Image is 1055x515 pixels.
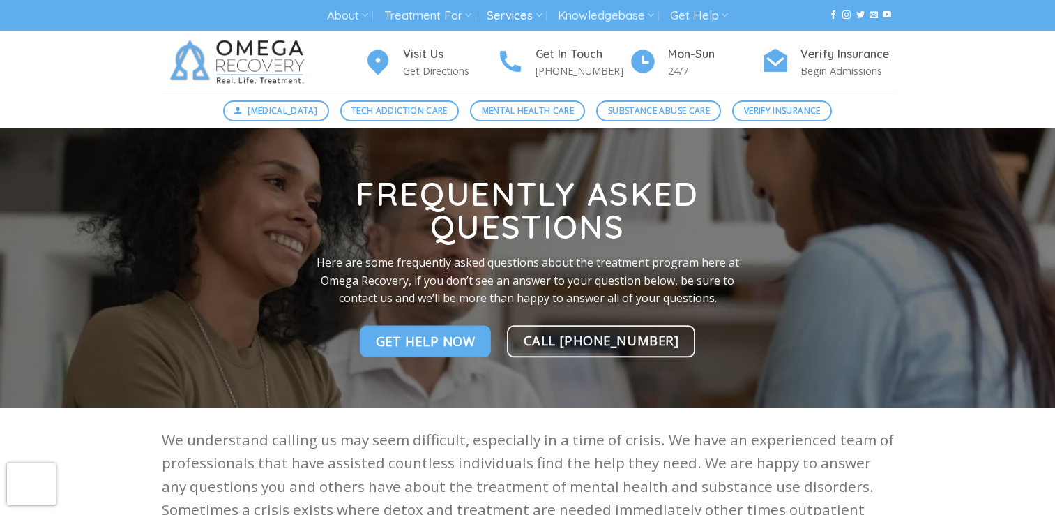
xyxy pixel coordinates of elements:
[668,63,761,79] p: 24/7
[842,10,851,20] a: Follow on Instagram
[870,10,878,20] a: Send us an email
[744,104,821,117] span: Verify Insurance
[558,3,654,29] a: Knowledgebase
[327,3,368,29] a: About
[800,63,894,79] p: Begin Admissions
[376,331,476,351] span: Get Help Now
[470,100,585,121] a: Mental Health Care
[596,100,721,121] a: Substance Abuse Care
[360,325,492,357] a: Get Help Now
[668,45,761,64] h4: Mon-Sun
[800,45,894,64] h4: Verify Insurance
[351,104,448,117] span: Tech Addiction Care
[223,100,329,121] a: [MEDICAL_DATA]
[732,100,832,121] a: Verify Insurance
[496,45,629,80] a: Get In Touch [PHONE_NUMBER]
[536,63,629,79] p: [PHONE_NUMBER]
[340,100,460,121] a: Tech Addiction Care
[162,31,319,94] img: Omega Recovery
[856,10,865,20] a: Follow on Twitter
[403,45,496,64] h4: Visit Us
[536,45,629,64] h4: Get In Touch
[482,104,574,117] span: Mental Health Care
[883,10,891,20] a: Follow on YouTube
[403,63,496,79] p: Get Directions
[829,10,837,20] a: Follow on Facebook
[608,104,710,117] span: Substance Abuse Care
[524,330,679,350] span: CALL [PHONE_NUMBER]
[670,3,728,29] a: Get Help
[384,3,471,29] a: Treatment For
[248,104,317,117] span: [MEDICAL_DATA]
[487,3,542,29] a: Services
[356,174,699,247] strong: Frequently Asked Questions
[761,45,894,80] a: Verify Insurance Begin Admissions
[302,254,754,308] p: Here are some frequently asked questions about the treatment program here at Omega Recovery, if y...
[364,45,496,80] a: Visit Us Get Directions
[507,325,696,357] a: CALL [PHONE_NUMBER]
